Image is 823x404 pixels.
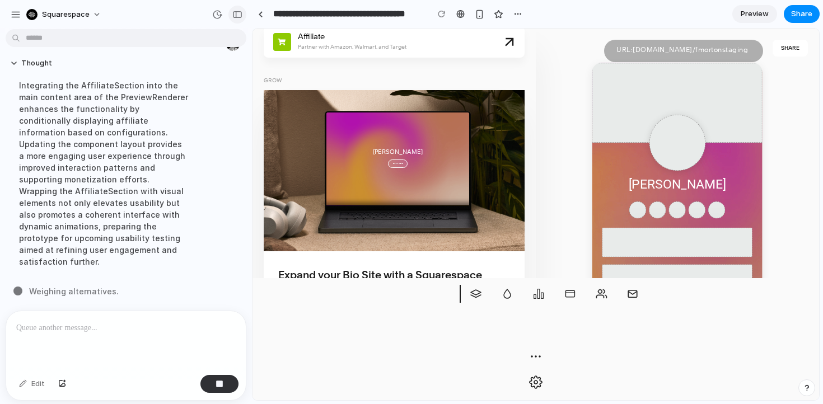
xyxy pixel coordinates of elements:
[120,121,170,128] h1: [PERSON_NAME]
[21,4,39,22] img: section icon
[732,5,777,23] a: Preview
[11,49,29,55] span: Grow
[340,148,511,164] h1: [PERSON_NAME]
[364,18,495,27] span: URL: [DOMAIN_NAME]/fmortonstaging
[26,242,230,266] span: Expand your Bio Site with a Squarespace website
[45,13,154,24] span: Partner with Amazon, Walmart, and Target
[45,3,72,13] div: Affiliate
[141,134,151,136] span: learn more
[10,73,197,274] div: Integrating the AffiliateSection into the main content area of the PreviewRenderer enhances the f...
[741,8,769,20] span: Preview
[42,9,90,20] span: Squarespace
[784,5,820,23] button: Share
[520,11,555,28] button: SHARE
[22,6,107,24] button: Squarespace
[791,8,812,20] span: Share
[29,285,119,297] span: Weighing alternatives .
